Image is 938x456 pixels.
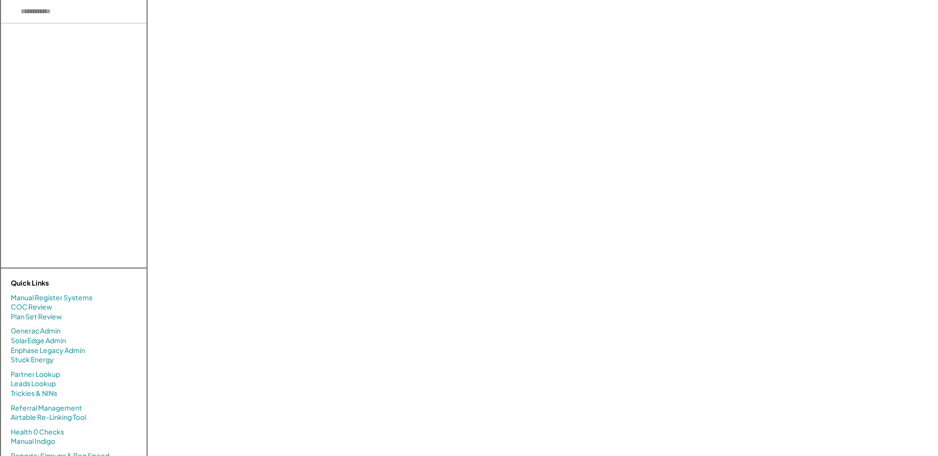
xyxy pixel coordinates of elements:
a: COC Review [11,302,52,312]
a: Referral Management [11,403,82,413]
a: Enphase Legacy Admin [11,346,85,355]
a: Stuck Energy [11,355,54,365]
a: Airtable Re-Linking Tool [11,413,86,422]
a: Leads Lookup [11,379,56,389]
a: Generac Admin [11,326,61,336]
a: SolarEdge Admin [11,336,66,346]
a: Manual Indigo [11,436,55,446]
a: Plan Set Review [11,312,62,322]
div: Quick Links [11,278,108,288]
a: Partner Lookup [11,370,60,379]
a: Manual Register Systems [11,293,92,303]
a: Health 0 Checks [11,427,64,437]
a: Trickies & NINs [11,389,57,398]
